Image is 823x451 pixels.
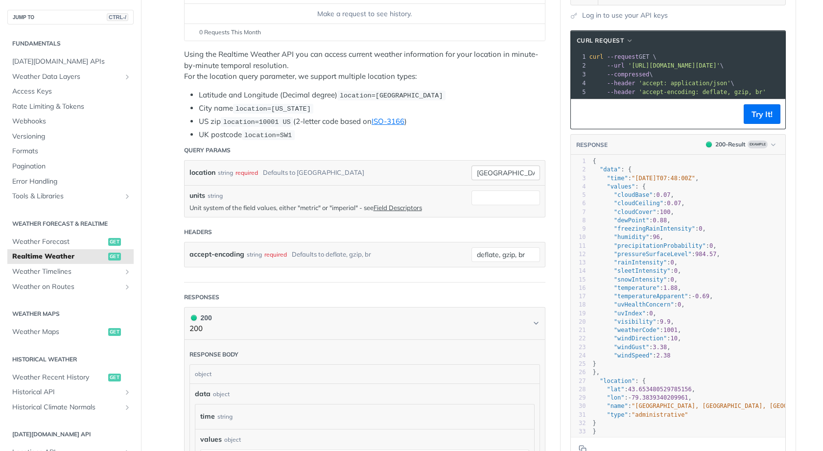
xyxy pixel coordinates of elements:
[12,72,121,82] span: Weather Data Layers
[224,435,241,444] div: object
[614,335,667,342] span: "windDirection"
[235,166,258,180] div: required
[571,70,588,79] div: 3
[123,388,131,396] button: Show subpages for Historical API
[12,237,106,247] span: Weather Forecast
[12,282,121,292] span: Weather on Routes
[184,293,219,302] div: Responses
[593,217,671,224] span: : ,
[108,374,121,381] span: get
[670,276,674,283] span: 0
[628,394,632,401] span: -
[7,70,134,84] a: Weather Data LayersShow subpages for Weather Data Layers
[593,276,678,283] span: : ,
[678,301,681,308] span: 0
[12,267,121,277] span: Weather Timelines
[632,411,688,418] span: "administrative"
[614,217,649,224] span: "dewPoint"
[593,352,671,359] span: :
[7,54,134,69] a: [DATE][DOMAIN_NAME] APIs
[7,189,134,204] a: Tools & LibrariesShow subpages for Tools & Libraries
[571,233,586,241] div: 10
[12,132,131,142] span: Versioning
[571,301,586,309] div: 18
[748,141,768,148] span: Example
[593,378,646,384] span: : {
[571,334,586,343] div: 22
[571,216,586,225] div: 8
[7,114,134,129] a: Webhooks
[571,377,586,385] div: 27
[199,129,545,141] li: UK postcode
[653,217,667,224] span: 0.88
[12,373,106,382] span: Weather Recent History
[571,166,586,174] div: 2
[614,209,657,215] span: "cloudCover"
[614,352,653,359] span: "windSpeed"
[571,419,586,427] div: 32
[571,61,588,70] div: 2
[217,409,233,424] div: string
[191,315,197,321] span: 200
[614,301,674,308] span: "uvHealthConcern"
[12,87,131,96] span: Access Keys
[600,166,621,173] span: "data"
[571,284,586,292] div: 16
[12,162,131,171] span: Pagination
[189,203,467,212] p: Unit system of the field values, either "metric" or "imperial" - see
[532,319,540,327] svg: Chevron
[12,327,106,337] span: Weather Maps
[593,360,596,367] span: }
[593,242,717,249] span: : ,
[571,402,586,410] div: 30
[571,88,588,96] div: 5
[653,344,667,351] span: 3.38
[607,394,624,401] span: "lon"
[657,191,671,198] span: 0.07
[7,280,134,294] a: Weather on RoutesShow subpages for Weather on Routes
[340,92,443,99] span: location=[GEOGRAPHIC_DATA]
[614,251,692,258] span: "pressureSurfaceLevel"
[649,310,653,317] span: 0
[670,259,674,266] span: 0
[108,328,121,336] span: get
[571,427,586,436] div: 33
[195,389,211,399] span: data
[593,420,596,427] span: }
[614,285,660,291] span: "temperature"
[7,430,134,439] h2: [DATE][DOMAIN_NAME] API
[7,99,134,114] a: Rate Limiting & Tokens
[189,190,205,201] label: units
[663,327,678,333] span: 1001
[123,404,131,411] button: Show subpages for Historical Climate Normals
[593,428,596,435] span: }
[699,225,702,232] span: 0
[571,199,586,208] div: 6
[108,238,121,246] span: get
[593,225,706,232] span: : ,
[660,209,671,215] span: 100
[657,352,671,359] span: 2.38
[589,80,734,87] span: \
[614,318,657,325] span: "visibility"
[571,174,586,183] div: 3
[263,166,364,180] div: Defaults to [GEOGRAPHIC_DATA]
[667,200,681,207] span: 0.07
[571,318,586,326] div: 20
[190,365,537,383] div: object
[571,242,586,250] div: 11
[213,390,230,399] div: object
[123,283,131,291] button: Show subpages for Weather on Routes
[7,159,134,174] a: Pagination
[571,191,586,199] div: 5
[589,71,653,78] span: \
[573,36,637,46] button: cURL Request
[571,385,586,394] div: 28
[593,259,678,266] span: : ,
[607,175,628,182] span: "time"
[12,146,131,156] span: Formats
[692,293,695,300] span: -
[628,62,720,69] span: '[URL][DOMAIN_NAME][DATE]'
[12,102,131,112] span: Rate Limiting & Tokens
[593,310,657,317] span: : ,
